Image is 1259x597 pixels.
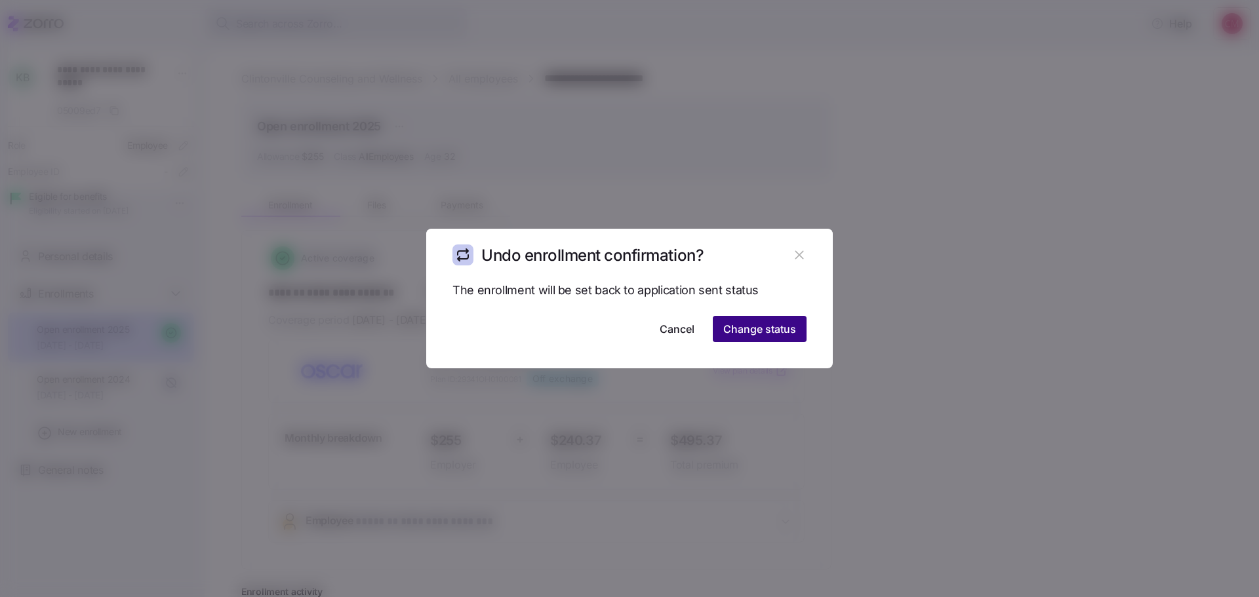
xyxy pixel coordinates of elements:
[452,281,759,300] span: The enrollment will be set back to application sent status
[713,316,807,342] button: Change status
[649,316,705,342] button: Cancel
[660,321,694,337] span: Cancel
[481,245,704,265] h1: Undo enrollment confirmation?
[723,321,796,337] span: Change status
